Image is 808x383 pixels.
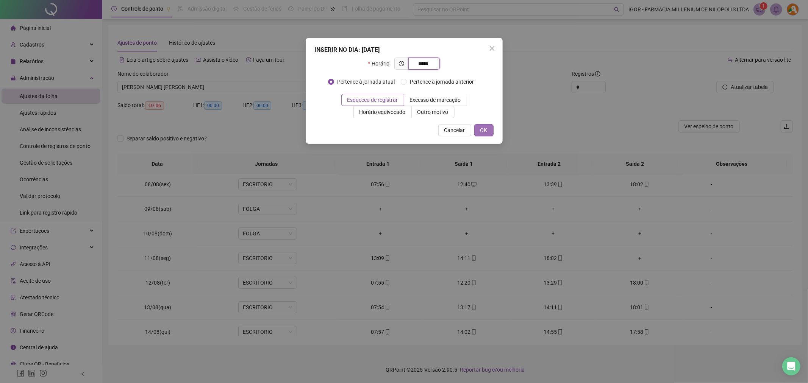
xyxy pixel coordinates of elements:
span: clock-circle [399,61,404,66]
div: Open Intercom Messenger [782,357,800,375]
span: OK [480,126,488,134]
span: Outro motivo [417,109,449,115]
span: Pertence à jornada anterior [407,78,477,86]
button: OK [474,124,494,136]
div: INSERIR NO DIA : [DATE] [315,45,494,54]
button: Close [486,42,498,54]
span: Excesso de marcação [410,97,461,103]
span: Horário equivocado [359,109,406,115]
button: Cancelar [438,124,471,136]
span: Esqueceu de registrar [347,97,398,103]
span: close [489,45,495,51]
label: Horário [368,58,394,70]
span: Cancelar [444,126,465,134]
span: Pertence à jornada atual [334,78,398,86]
